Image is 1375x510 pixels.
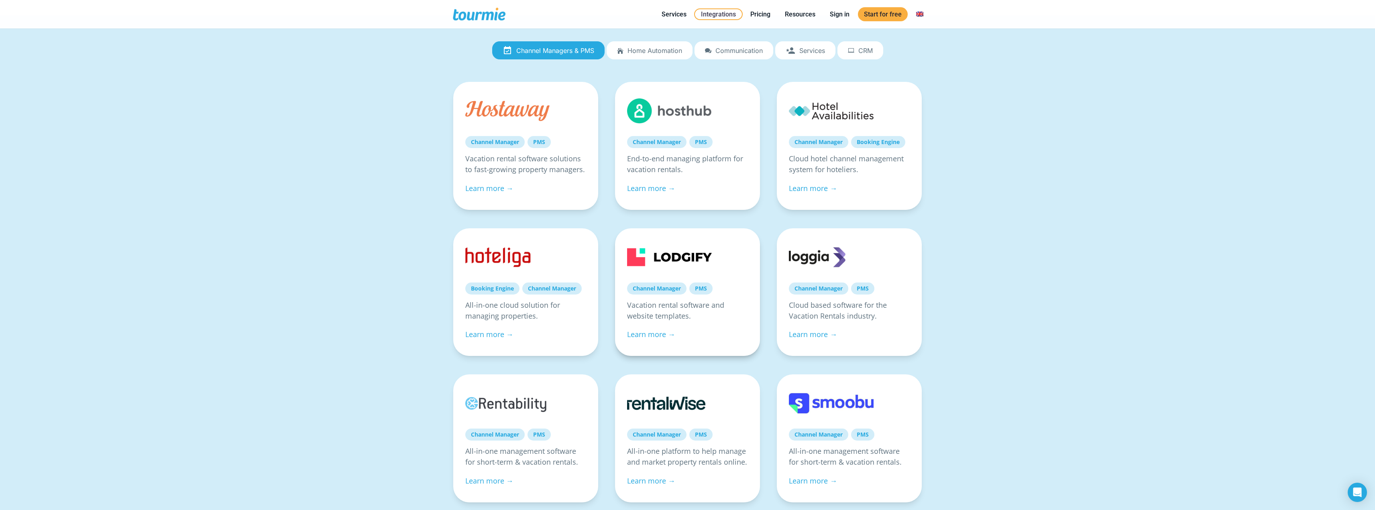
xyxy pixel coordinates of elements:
span: Channel Managers & PMS [516,47,594,54]
a: Channel Manager [789,282,848,295]
span: Communication [715,47,763,54]
a: PMS [689,136,713,148]
a: Channel Manager [789,429,848,441]
a: Services [775,41,835,60]
a: PMS [528,429,551,441]
a: Channel Manager [627,429,686,441]
p: End-to-end managing platform for vacation rentals. [627,153,748,175]
a: Learn more → [627,476,675,486]
a: Channel Manager [522,282,582,295]
a: PMS [528,136,551,148]
a: Learn more → [465,476,513,486]
p: Vacation rental software and website templates. [627,300,748,321]
p: All-in-one platform to help manage and market property rentals online. [627,446,748,467]
a: Learn more → [789,183,837,193]
a: Learn more → [627,183,675,193]
a: Booking Engine [465,282,519,295]
a: PMS [851,429,874,441]
span: Home automation [627,47,682,54]
a: Sign in [824,9,856,19]
a: Learn more → [627,329,675,339]
a: Home automation [607,41,693,60]
p: All-in-one management software for short-term & vacation rentals. [465,446,586,467]
p: All-in-one management software for short-term & vacation rentals. [789,446,910,467]
a: Channel Manager [627,136,686,148]
p: All-in-one cloud solution for managing properties. [465,300,586,321]
p: Vacation rental software solutions to fast-growing property managers. [465,153,586,175]
a: Channel Manager [789,136,848,148]
p: Cloud based software for the Vacation Rentals industry. [789,300,910,321]
a: Pricing [744,9,776,19]
a: PMS [851,282,874,295]
a: Learn more → [465,183,513,193]
a: Resources [779,9,821,19]
a: Channel Manager [465,136,525,148]
span: CRM [858,47,873,54]
a: PMS [689,282,713,295]
a: CRM [837,41,883,60]
a: Channel Managers & PMS [492,41,605,60]
a: Channel Manager [465,429,525,441]
p: Cloud hotel channel management system for hoteliers. [789,153,910,175]
a: Learn more → [789,329,837,339]
a: Communication [695,41,773,60]
a: Booking Engine [851,136,905,148]
a: Start for free [858,7,908,21]
a: Integrations [694,8,743,20]
span: Services [799,47,825,54]
div: Open Intercom Messenger [1348,483,1367,502]
a: Channel Manager [627,282,686,295]
a: Learn more → [789,476,837,486]
a: Learn more → [465,329,513,339]
a: PMS [689,429,713,441]
a: Services [656,9,693,19]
